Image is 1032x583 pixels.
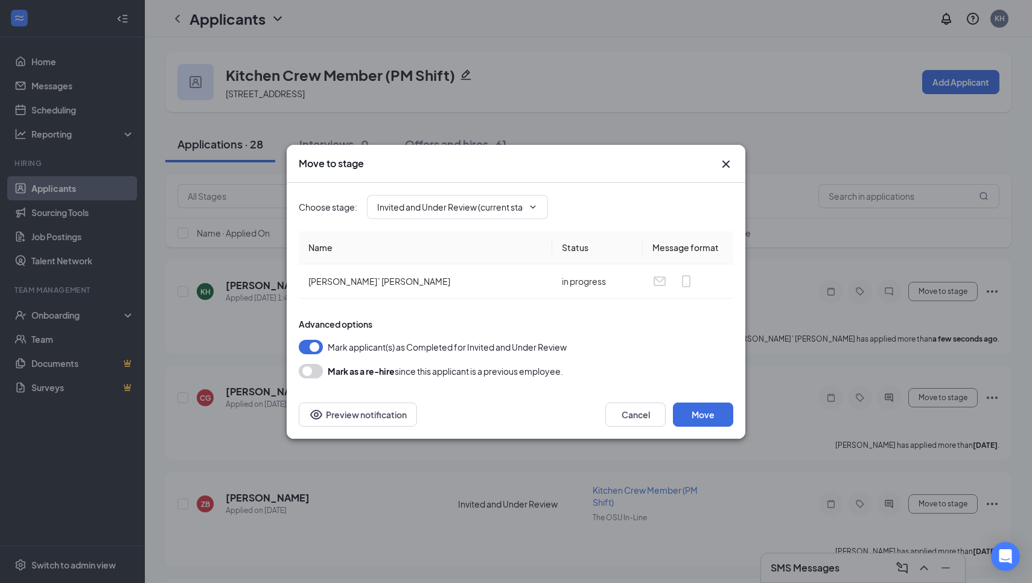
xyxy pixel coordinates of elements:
svg: Cross [719,157,733,171]
b: Mark as a re-hire [328,366,395,377]
svg: Email [652,274,667,288]
span: [PERSON_NAME]` [PERSON_NAME] [308,276,450,287]
button: Preview notificationEye [299,403,417,427]
svg: ChevronDown [528,202,538,212]
td: in progress [552,264,643,299]
svg: MobileSms [679,274,693,288]
th: Status [552,231,643,264]
div: Advanced options [299,318,733,330]
button: Cancel [605,403,666,427]
th: Message format [643,231,733,264]
button: Close [719,157,733,171]
svg: Eye [309,407,323,422]
span: Choose stage : [299,200,357,214]
th: Name [299,231,552,264]
span: Mark applicant(s) as Completed for Invited and Under Review [328,340,567,354]
button: Move [673,403,733,427]
div: Open Intercom Messenger [991,542,1020,571]
h3: Move to stage [299,157,364,170]
div: since this applicant is a previous employee. [328,364,563,378]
